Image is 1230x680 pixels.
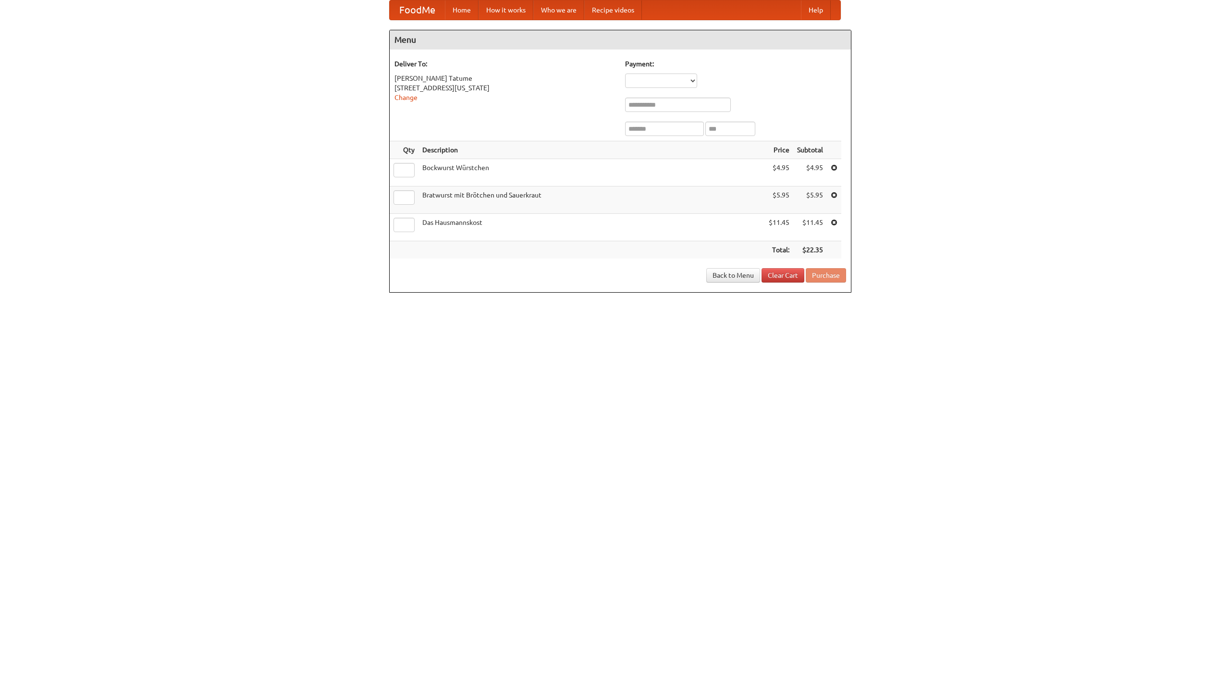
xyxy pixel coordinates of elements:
[390,30,851,49] h4: Menu
[793,186,827,214] td: $5.95
[765,241,793,259] th: Total:
[390,0,445,20] a: FoodMe
[625,59,846,69] h5: Payment:
[394,59,615,69] h5: Deliver To:
[765,186,793,214] td: $5.95
[762,268,804,283] a: Clear Cart
[765,141,793,159] th: Price
[584,0,642,20] a: Recipe videos
[806,268,846,283] button: Purchase
[394,94,418,101] a: Change
[793,141,827,159] th: Subtotal
[533,0,584,20] a: Who we are
[418,214,765,241] td: Das Hausmannskost
[418,141,765,159] th: Description
[765,214,793,241] td: $11.45
[394,74,615,83] div: [PERSON_NAME] Tatume
[445,0,479,20] a: Home
[479,0,533,20] a: How it works
[418,159,765,186] td: Bockwurst Würstchen
[765,159,793,186] td: $4.95
[706,268,760,283] a: Back to Menu
[801,0,831,20] a: Help
[394,83,615,93] div: [STREET_ADDRESS][US_STATE]
[793,214,827,241] td: $11.45
[793,241,827,259] th: $22.35
[793,159,827,186] td: $4.95
[418,186,765,214] td: Bratwurst mit Brötchen und Sauerkraut
[390,141,418,159] th: Qty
